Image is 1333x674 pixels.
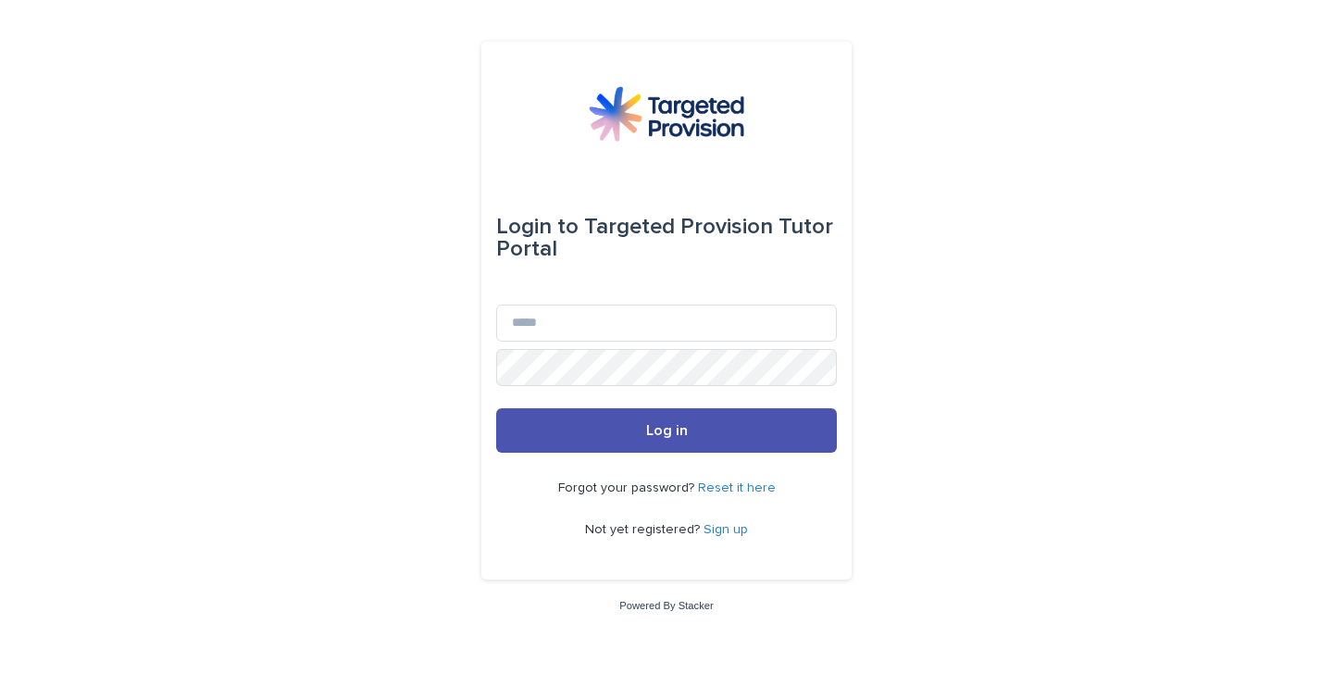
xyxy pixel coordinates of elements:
span: Forgot your password? [558,481,698,494]
div: Targeted Provision Tutor Portal [496,201,837,275]
img: M5nRWzHhSzIhMunXDL62 [589,86,744,142]
button: Log in [496,408,837,453]
span: Log in [646,423,688,438]
span: Not yet registered? [585,523,704,536]
a: Reset it here [698,481,776,494]
span: Login to [496,216,579,238]
a: Powered By Stacker [619,600,713,611]
a: Sign up [704,523,748,536]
